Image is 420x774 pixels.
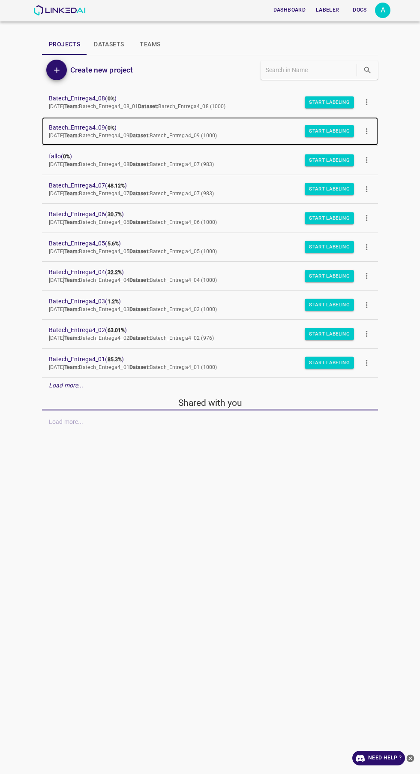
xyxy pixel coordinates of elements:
a: Create new project [67,64,133,76]
b: Team: [64,219,79,225]
span: Batech_Entrega4_02 ( ) [49,326,357,335]
button: Teams [131,34,169,55]
b: Dataset: [129,364,150,370]
span: [DATE] Batech_Entrega4_04 Batech_Entrega4_04 (1000) [49,277,217,283]
a: Labeler [311,1,344,19]
span: Batech_Entrega4_05 ( ) [49,239,357,248]
img: LinkedAI [33,5,85,15]
button: more [357,324,376,344]
b: Dataset: [129,133,150,139]
b: Team: [64,190,79,197]
b: Team: [64,248,79,254]
button: more [357,121,376,141]
b: Dataset: [129,248,150,254]
b: Dataset: [129,161,150,167]
b: 5.6% [108,241,119,247]
b: Team: [64,335,79,341]
a: Batech_Entrega4_07(48.12%)[DATE]Team:Batech_Entrega4_07Dataset:Batech_Entrega4_07 (983) [42,175,378,204]
b: Dataset: [129,335,150,341]
div: Load more... [42,378,378,393]
span: Batech_Entrega4_07 ( ) [49,181,357,190]
a: Batech_Entrega4_08(0%)[DATE]Team:Batech_Entrega4_08_01Dataset:Batech_Entrega4_08 (1000) [42,88,378,117]
em: Load more... [49,382,84,389]
span: Batech_Entrega4_08 ( ) [49,94,357,103]
a: Batech_Entrega4_03(1.2%)[DATE]Team:Batech_Entrega4_03Dataset:Batech_Entrega4_03 (1000) [42,291,378,320]
b: Team: [64,103,79,109]
span: [DATE] Batech_Entrega4_06 Batech_Entrega4_06 (1000) [49,219,217,225]
button: more [357,237,376,257]
button: Start Labeling [305,357,354,369]
b: 85.3% [108,357,122,363]
button: Datasets [87,34,131,55]
span: Batech_Entrega4_01 ( ) [49,355,357,364]
b: 63.01% [108,327,125,333]
b: Team: [64,306,79,312]
b: 48.12% [108,183,125,189]
button: close-help [405,751,416,765]
b: Dataset: [129,190,150,197]
button: Start Labeling [305,241,354,253]
a: Batech_Entrega4_05(5.6%)[DATE]Team:Batech_Entrega4_05Dataset:Batech_Entrega4_05 (1000) [42,233,378,262]
b: Dataset: [129,306,150,312]
span: [DATE] Batech_Entrega4_05 Batech_Entrega4_05 (1000) [49,248,217,254]
b: Dataset: [138,103,158,109]
button: Docs [346,3,373,17]
span: [DATE] Batech_Entrega4_07 Batech_Entrega4_07 (983) [49,190,214,197]
b: Team: [64,161,79,167]
a: Need Help ? [352,751,405,765]
b: 0% [63,154,70,160]
span: [DATE] Batech_Entrega4_02 Batech_Entrega4_02 (976) [49,335,214,341]
button: more [357,151,376,170]
b: 0% [108,125,114,131]
b: 0% [108,96,114,102]
button: Start Labeling [305,183,354,195]
span: [DATE] Batech_Entrega4_08 Batech_Entrega4_07 (983) [49,161,214,167]
a: fallo(0%)[DATE]Team:Batech_Entrega4_08Dataset:Batech_Entrega4_07 (983) [42,146,378,175]
span: Batech_Entrega4_04 ( ) [49,268,357,277]
span: Batech_Entrega4_06 ( ) [49,210,357,219]
a: Dashboard [268,1,311,19]
input: Search in Name [266,64,355,76]
a: Batech_Entrega4_06(30.7%)[DATE]Team:Batech_Entrega4_06Dataset:Batech_Entrega4_06 (1000) [42,204,378,233]
span: fallo ( ) [49,152,357,161]
button: more [357,353,376,372]
b: Dataset: [129,219,150,225]
button: Open settings [375,3,390,18]
span: [DATE] Batech_Entrega4_09 Batech_Entrega4_09 (1000) [49,133,217,139]
b: 30.7% [108,212,122,218]
button: Add [46,60,67,80]
span: Batech_Entrega4_03 ( ) [49,297,357,306]
button: more [357,295,376,314]
b: Team: [64,277,79,283]
button: Start Labeling [305,96,354,108]
button: more [357,179,376,199]
button: Dashboard [270,3,309,17]
button: search [359,61,376,79]
h5: Shared with you [42,397,378,409]
button: Labeler [312,3,342,17]
button: Start Labeling [305,299,354,311]
a: Batech_Entrega4_01(85.3%)[DATE]Team:Batech_Entrega4_01Dataset:Batech_Entrega4_01 (1000) [42,349,378,378]
b: Dataset: [129,277,150,283]
b: 1.2% [108,299,119,305]
b: Team: [64,364,79,370]
h6: Create new project [70,64,133,76]
button: more [357,93,376,112]
button: Start Labeling [305,270,354,282]
b: 32.2% [108,269,122,275]
button: more [357,209,376,228]
span: [DATE] Batech_Entrega4_08_01 Batech_Entrega4_08 (1000) [49,103,226,109]
b: Team: [64,133,79,139]
span: [DATE] Batech_Entrega4_01 Batech_Entrega4_01 (1000) [49,364,217,370]
span: Batech_Entrega4_09 ( ) [49,123,357,132]
button: Start Labeling [305,154,354,166]
button: Start Labeling [305,125,354,137]
a: Batech_Entrega4_09(0%)[DATE]Team:Batech_Entrega4_09Dataset:Batech_Entrega4_09 (1000) [42,117,378,146]
button: Projects [42,34,87,55]
a: Batech_Entrega4_02(63.01%)[DATE]Team:Batech_Entrega4_02Dataset:Batech_Entrega4_02 (976) [42,320,378,348]
a: Docs [344,1,375,19]
button: Start Labeling [305,328,354,340]
button: more [357,266,376,286]
span: [DATE] Batech_Entrega4_03 Batech_Entrega4_03 (1000) [49,306,217,312]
